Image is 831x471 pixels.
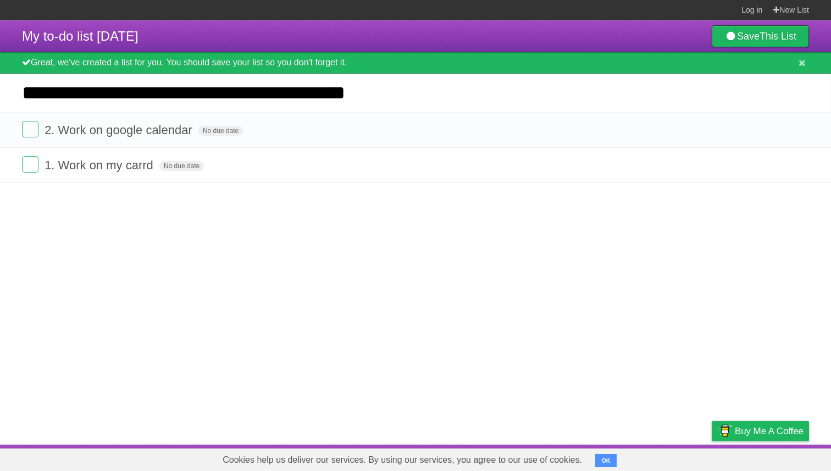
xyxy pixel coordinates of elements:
span: Buy me a coffee [735,422,804,441]
a: Terms [660,447,684,468]
span: No due date [159,161,204,171]
a: Developers [602,447,646,468]
span: My to-do list [DATE] [22,29,138,43]
label: Done [22,121,38,137]
b: This List [760,31,796,42]
span: Cookies help us deliver our services. By using our services, you agree to our use of cookies. [212,449,593,471]
a: Suggest a feature [740,447,809,468]
label: Done [22,156,38,173]
a: Privacy [697,447,726,468]
a: Buy me a coffee [712,421,809,441]
span: 2. Work on google calendar [45,123,195,137]
a: SaveThis List [712,25,809,47]
span: 1. Work on my carrd [45,158,156,172]
button: OK [595,454,617,467]
a: About [566,447,589,468]
img: Buy me a coffee [717,422,732,440]
span: No due date [198,126,243,136]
